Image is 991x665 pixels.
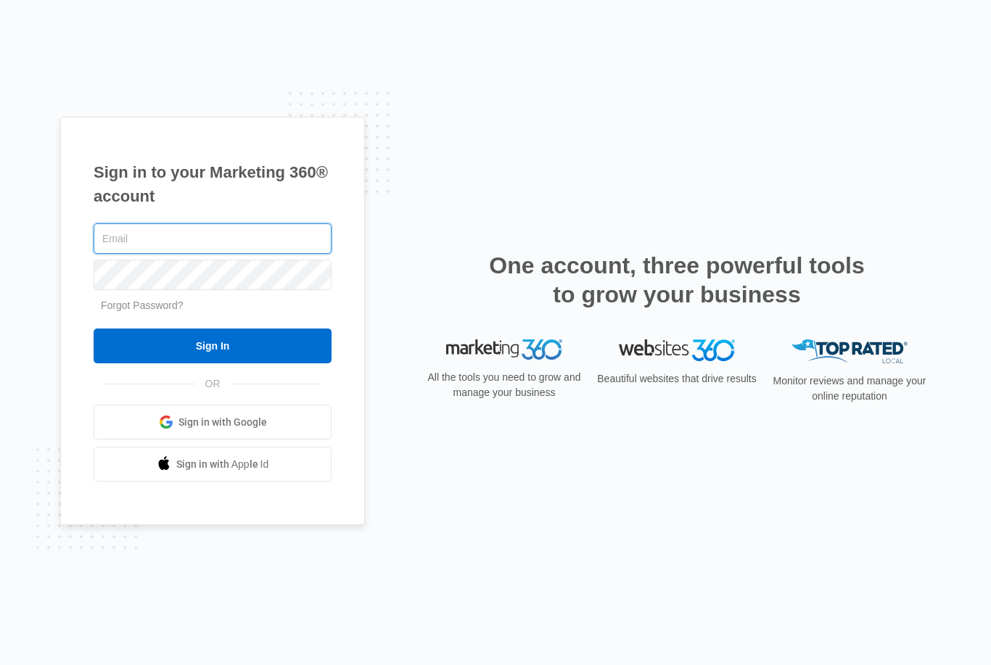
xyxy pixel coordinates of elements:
[94,223,332,254] input: Email
[619,339,735,360] img: Websites 360
[768,373,931,404] p: Monitor reviews and manage your online reputation
[178,415,267,430] span: Sign in with Google
[423,370,585,400] p: All the tools you need to grow and manage your business
[94,447,332,482] a: Sign in with Apple Id
[791,339,908,363] img: Top Rated Local
[94,329,332,363] input: Sign In
[195,376,231,392] span: OR
[485,251,869,309] h2: One account, three powerful tools to grow your business
[94,160,332,208] h1: Sign in to your Marketing 360® account
[596,371,758,387] p: Beautiful websites that drive results
[446,339,562,360] img: Marketing 360
[101,300,184,311] a: Forgot Password?
[94,405,332,439] a: Sign in with Google
[176,457,269,472] span: Sign in with Apple Id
